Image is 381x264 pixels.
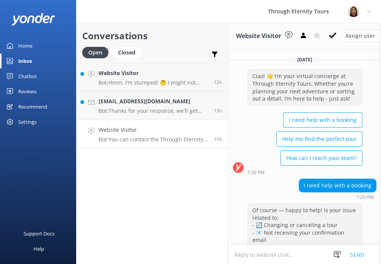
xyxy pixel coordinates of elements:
div: Support Docs [24,226,54,241]
span: Sep 14 2025 08:33pm (UTC +02:00) Europe/Amsterdam [214,107,222,114]
button: How can I reach your team? [281,150,362,166]
strong: 7:29 PM [357,195,374,200]
div: Recommend [18,99,47,114]
div: Sep 14 2025 07:29pm (UTC +02:00) Europe/Amsterdam [247,170,362,175]
strong: 7:29 PM [247,170,265,175]
div: Sep 14 2025 07:29pm (UTC +02:00) Europe/Amsterdam [299,194,376,200]
div: I need help with a booking [299,179,376,192]
a: [EMAIL_ADDRESS][DOMAIN_NAME]Bot:Thanks for your response, we'll get back to you as soon as we can... [77,91,228,120]
h4: Website Visitor [99,126,208,134]
a: Closed [112,48,145,56]
div: Chatbot [18,69,37,84]
h3: Website Visitor [236,31,281,41]
span: Sep 14 2025 07:29pm (UTC +02:00) Europe/Amsterdam [214,136,222,142]
div: Reviews [18,84,37,99]
div: Home [18,38,32,53]
button: Help me find the perfect tour [276,131,362,147]
div: Open [82,47,108,58]
p: Bot: You can contact the Through Eternity Tours team at [PHONE_NUMBER] or [PHONE_NUMBER]. You can... [99,136,208,143]
a: Open [82,48,112,56]
img: yonder-white-logo.png [11,13,55,26]
div: Ciao! 👋 I'm your virtual concierge at Through Eternity Tours. Whether you’re planning your next a... [248,70,362,105]
div: Settings [18,114,37,130]
p: Bot: Hmm, I’m stumped! 🤔 I might not have the answer to that one, but our amazing team definitely... [99,79,208,86]
a: Website VisitorBot:Hmm, I’m stumped! 🤔 I might not have the answer to that one, but our amazing t... [77,63,228,91]
span: Assign user [345,32,375,40]
img: 725-1755267273.png [348,6,359,17]
div: Closed [112,47,141,58]
div: Inbox [18,53,32,69]
span: [DATE] [293,56,317,63]
a: Website VisitorBot:You can contact the Through Eternity Tours team at [PHONE_NUMBER] or [PHONE_NU... [77,120,228,149]
button: I need help with a booking [283,112,362,128]
span: Sep 14 2025 10:16pm (UTC +02:00) Europe/Amsterdam [214,79,222,85]
div: Help [33,241,44,256]
h4: [EMAIL_ADDRESS][DOMAIN_NAME] [99,97,208,106]
h4: Website Visitor [99,69,208,77]
div: Of course — happy to help! Is your issue related to: - 🔄 Changing or canceling a tour - 📧 Not rec... [248,204,362,254]
h2: Conversations [82,29,222,43]
p: Bot: Thanks for your response, we'll get back to you as soon as we can during opening hours. [99,107,208,114]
